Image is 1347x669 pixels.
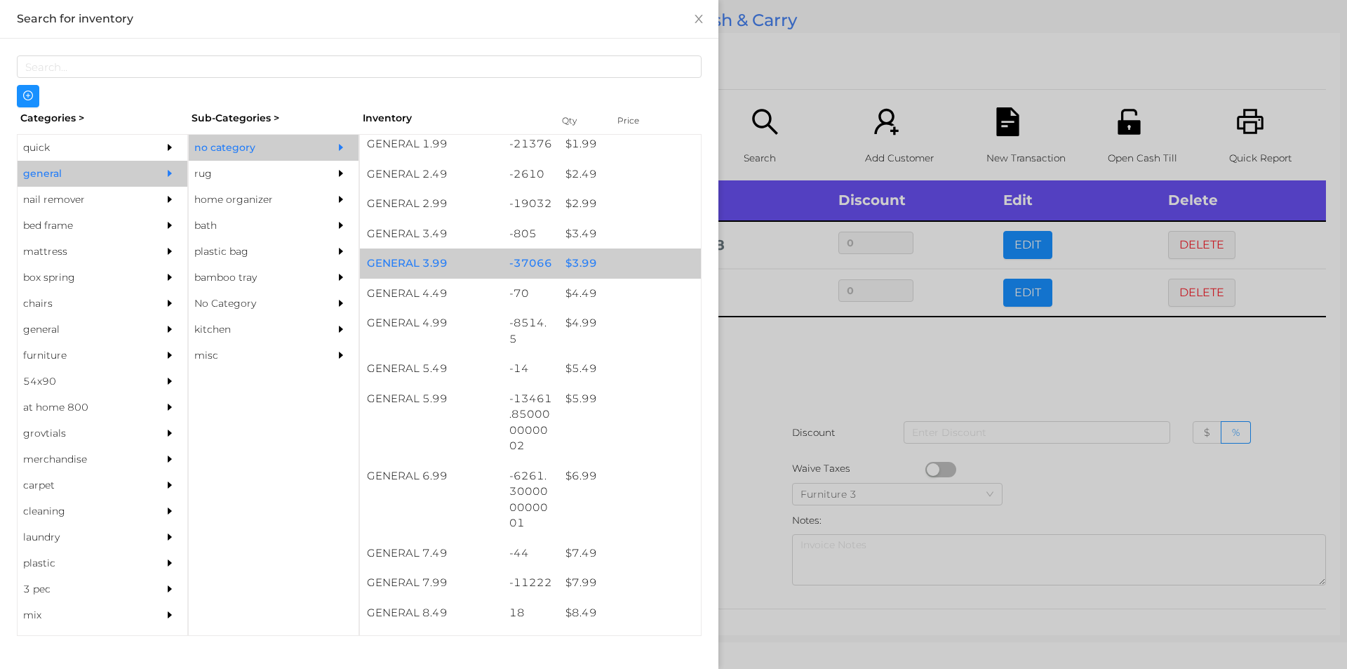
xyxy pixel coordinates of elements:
div: cleaning [18,498,145,524]
div: -2610 [502,159,559,190]
div: $ 4.49 [558,279,701,309]
div: -805 [502,219,559,249]
div: merchandise [18,446,145,472]
div: mix [18,602,145,628]
div: box spring [18,265,145,291]
i: icon: caret-right [165,558,175,568]
i: icon: caret-right [165,428,175,438]
div: $ 5.49 [558,354,701,384]
div: Price [614,111,670,131]
i: icon: caret-right [336,168,346,178]
i: icon: caret-right [165,402,175,412]
div: GENERAL 5.99 [360,384,502,414]
div: misc [189,343,316,369]
div: No Category [189,291,316,317]
div: bed frame [18,213,145,239]
button: icon: plus-circle [17,85,39,107]
div: $ 2.99 [558,189,701,219]
i: icon: caret-right [165,246,175,256]
div: grovtials [18,420,145,446]
i: icon: caret-right [336,220,346,230]
i: icon: caret-right [165,454,175,464]
i: icon: caret-right [165,584,175,594]
div: -70 [502,279,559,309]
div: GENERAL 5.49 [360,354,502,384]
div: GENERAL 4.49 [360,279,502,309]
div: 3 pec [18,576,145,602]
div: laundry [18,524,145,550]
div: 18 [502,598,559,628]
div: -37066 [502,249,559,279]
div: chairs [18,291,145,317]
i: icon: caret-right [336,324,346,334]
div: GENERAL 7.49 [360,538,502,569]
i: icon: caret-right [165,350,175,360]
i: icon: caret-right [165,376,175,386]
i: icon: caret-right [165,220,175,230]
div: $ 7.49 [558,538,701,569]
div: plastic bag [189,239,316,265]
div: -11222 [502,568,559,598]
i: icon: caret-right [336,246,346,256]
div: Inventory [363,111,544,126]
i: icon: caret-right [336,298,346,308]
div: nail remover [18,187,145,213]
div: plastic [18,550,145,576]
div: general [18,317,145,343]
i: icon: caret-right [165,143,175,152]
div: GENERAL 6.99 [360,461,502,491]
div: GENERAL 3.99 [360,249,502,279]
div: GENERAL 4.99 [360,308,502,338]
div: 54x90 [18,369,145,395]
div: carpet [18,472,145,498]
div: general [18,161,145,187]
div: GENERAL 2.49 [360,159,502,190]
div: -21376 [502,129,559,159]
div: -19032 [502,189,559,219]
div: no category [189,135,316,161]
div: $ 1.99 [558,129,701,159]
i: icon: caret-right [165,298,175,308]
i: icon: caret-right [336,194,346,204]
div: $ 4.99 [558,308,701,338]
i: icon: caret-right [336,272,346,282]
input: Search... [17,55,702,78]
div: -13461.850000000002 [502,384,559,461]
i: icon: caret-right [336,350,346,360]
i: icon: caret-right [336,143,346,152]
div: $ 6.99 [558,461,701,491]
div: -8514.5 [502,308,559,354]
div: Sub-Categories > [188,107,359,129]
div: furniture [18,343,145,369]
i: icon: caret-right [165,324,175,334]
div: $ 8.49 [558,598,701,628]
i: icon: caret-right [165,168,175,178]
div: -2461 [502,628,559,658]
div: $ 2.49 [558,159,701,190]
div: rug [189,161,316,187]
div: Categories > [17,107,188,129]
i: icon: caret-right [165,194,175,204]
div: $ 5.99 [558,384,701,414]
div: $ 8.99 [558,628,701,658]
div: GENERAL 1.99 [360,129,502,159]
div: appliances [18,628,145,654]
div: -44 [502,538,559,569]
i: icon: caret-right [165,480,175,490]
div: GENERAL 7.99 [360,568,502,598]
i: icon: caret-right [165,610,175,620]
i: icon: caret-right [165,532,175,542]
i: icon: close [693,13,704,25]
div: $ 3.49 [558,219,701,249]
div: kitchen [189,317,316,343]
div: $ 3.99 [558,249,701,279]
div: Search for inventory [17,11,702,27]
div: $ 7.99 [558,568,701,598]
div: GENERAL 8.49 [360,598,502,628]
div: -6261.300000000001 [502,461,559,538]
div: mattress [18,239,145,265]
div: Qty [558,111,601,131]
div: GENERAL 3.49 [360,219,502,249]
div: at home 800 [18,395,145,420]
div: GENERAL 2.99 [360,189,502,219]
